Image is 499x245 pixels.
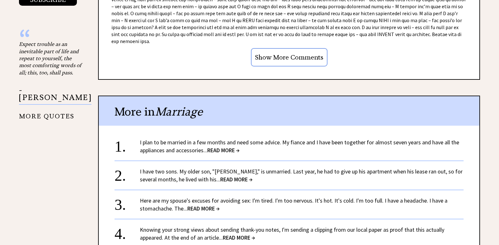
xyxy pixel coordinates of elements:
[19,87,91,105] p: - [PERSON_NAME]
[19,34,82,41] div: “
[115,167,140,179] div: 2.
[115,226,140,237] div: 4.
[140,226,444,241] a: Knowing your strong views about sending thank-you notes, I'm sending a clipping from our local pa...
[99,96,479,126] div: More in
[140,197,447,212] a: Here are my spouse's excuses for avoiding sex: I'm tired. I'm too nervous. It's hot. It's cold. I...
[19,41,82,76] div: Expect trouble as an inevitable part of life and repeat to yourself, the most comforting words of...
[115,197,140,208] div: 3.
[140,168,463,183] a: I have two sons. My older son, "[PERSON_NAME]," is unmarried. Last year, he had to give up his ap...
[19,108,74,120] a: MORE QUOTES
[115,138,140,150] div: 1.
[251,48,327,66] input: Show More Comments
[220,176,253,183] span: READ MORE →
[207,147,240,154] span: READ MORE →
[223,234,255,241] span: READ MORE →
[187,205,220,212] span: READ MORE →
[140,139,459,154] a: I plan to be married in a few months and need some advice. My fiance and I have been together for...
[155,104,203,119] span: Marriage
